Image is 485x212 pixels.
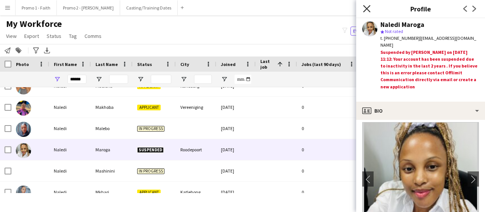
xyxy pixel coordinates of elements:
div: Vereeniging [176,97,216,118]
span: Suspended [137,147,164,153]
button: Casting/Training Dates [120,0,178,15]
img: Naledi Maroga [16,143,31,158]
span: Photo [16,61,29,67]
img: Naledi Makhoba [16,101,31,116]
div: Naledi [49,118,91,139]
img: Naledi Malebo [16,122,31,137]
a: View [3,31,20,41]
span: City [180,61,189,67]
button: Open Filter Menu [221,76,228,83]
span: Last job [260,58,274,70]
a: Export [21,31,42,41]
span: View [6,33,17,39]
div: 0 [297,118,360,139]
app-action-btn: Add to tag [14,46,23,55]
div: Katlehong [176,182,216,203]
button: Open Filter Menu [54,76,61,83]
span: Status [137,61,152,67]
div: Malebo [91,118,133,139]
a: Status [44,31,64,41]
span: Status [47,33,61,39]
span: In progress [137,126,164,132]
div: [DATE] [216,118,256,139]
button: Promo 2 - [PERSON_NAME] [57,0,120,15]
input: Status Filter Input [151,75,171,84]
span: Export [24,33,39,39]
input: First Name Filter Input [67,75,86,84]
div: Naledi [49,139,91,160]
button: Everyone10,900 [350,27,391,36]
span: | [EMAIL_ADDRESS][DOMAIN_NAME] [380,35,476,48]
div: Naledi Maroga [380,21,424,28]
a: Tag [66,31,80,41]
div: Naledi [49,182,91,203]
app-action-btn: Notify workforce [3,46,12,55]
div: Naledi [49,97,91,118]
a: Comms [81,31,105,41]
h3: Profile [356,4,485,14]
input: City Filter Input [194,75,212,84]
span: t. [PHONE_NUMBER] [380,35,420,41]
div: 0 [297,160,360,181]
input: Last Name Filter Input [109,75,128,84]
div: Maroga [91,139,133,160]
span: First Name [54,61,77,67]
div: [DATE] [216,139,256,160]
div: [DATE] [216,97,256,118]
span: Applicant [137,105,161,110]
span: Applicant [137,190,161,195]
app-action-btn: Export XLSX [42,46,52,55]
span: Comms [84,33,102,39]
span: Last Name [95,61,118,67]
span: Jobs (last 90 days) [302,61,341,67]
div: 0 [297,139,360,160]
button: Promo 1 - Faith [16,0,57,15]
button: Open Filter Menu [137,76,144,83]
app-action-btn: Advanced filters [31,46,41,55]
img: Naledi Madisha [16,79,31,94]
div: Roodepoort [176,139,216,160]
span: Tag [69,33,77,39]
button: Open Filter Menu [180,76,187,83]
div: [DATE] [216,160,256,181]
div: Makhoba [91,97,133,118]
button: Open Filter Menu [95,76,102,83]
span: Not rated [385,28,403,34]
span: Joined [221,61,236,67]
div: Naledi [49,160,91,181]
div: 0 [297,97,360,118]
span: In progress [137,168,164,174]
input: Joined Filter Input [235,75,251,84]
div: 0 [297,182,360,203]
div: Mashinini [91,160,133,181]
div: Suspended by [PERSON_NAME] on [DATE] 11:12: Your account has been suspended due to inactivity in ... [380,49,479,99]
span: My Workforce [6,18,62,30]
img: Naledi Mkhari [16,185,31,201]
div: Mkhari [91,182,133,203]
div: Bio [356,102,485,120]
div: [DATE] [216,182,256,203]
